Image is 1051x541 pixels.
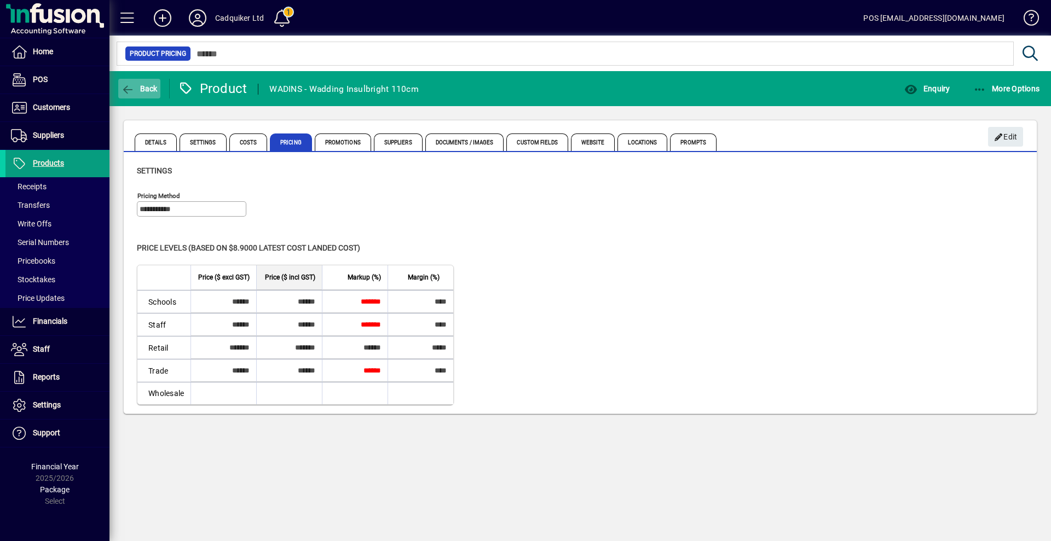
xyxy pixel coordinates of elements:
td: Schools [137,290,190,313]
span: Details [135,133,177,151]
span: Settings [137,166,172,175]
a: Pricebooks [5,252,109,270]
span: Price levels (based on $8.9000 Latest cost landed cost) [137,243,360,252]
span: Markup (%) [348,271,381,283]
span: Staff [33,345,50,353]
span: Serial Numbers [11,238,69,247]
div: WADINS - Wadding Insulbright 110cm [269,80,419,98]
a: Staff [5,336,109,363]
td: Retail [137,336,190,359]
span: Edit [994,128,1018,146]
button: Enquiry [902,79,952,98]
span: Package [40,485,70,494]
span: Price Updates [11,294,65,303]
td: Trade [137,359,190,382]
span: Promotions [315,133,371,151]
span: Price ($ incl GST) [265,271,315,283]
a: Customers [5,94,109,121]
a: Knowledge Base [1015,2,1037,38]
button: Profile [180,8,215,28]
a: Home [5,38,109,66]
span: POS [33,75,48,84]
app-page-header-button: Back [109,79,170,98]
button: More Options [971,79,1043,98]
span: Stocktakes [11,275,55,284]
span: Product Pricing [130,48,186,59]
div: POS [EMAIL_ADDRESS][DOMAIN_NAME] [863,9,1004,27]
td: Staff [137,313,190,336]
a: Transfers [5,196,109,214]
a: Write Offs [5,214,109,233]
span: Documents / Images [425,133,504,151]
button: Add [145,8,180,28]
span: Support [33,428,60,437]
span: Products [33,159,64,167]
span: Suppliers [33,131,64,139]
span: Settings [33,400,61,409]
span: Margin (%) [408,271,440,283]
a: Price Updates [5,289,109,307]
span: Settings [180,133,227,151]
span: Home [33,47,53,56]
a: Support [5,420,109,447]
span: Costs [229,133,268,151]
span: Receipts [11,182,47,191]
span: Pricebooks [11,257,55,265]
a: Settings [5,392,109,419]
a: Serial Numbers [5,233,109,252]
span: Enquiry [904,84,950,93]
td: Wholesale [137,382,190,404]
mat-label: Pricing method [137,192,180,200]
span: Back [121,84,158,93]
span: Custom Fields [506,133,568,151]
span: Financials [33,317,67,325]
a: Suppliers [5,122,109,149]
span: Pricing [270,133,312,151]
a: POS [5,66,109,94]
span: Financial Year [31,462,79,471]
a: Stocktakes [5,270,109,289]
span: Locations [617,133,667,151]
div: Cadquiker Ltd [215,9,264,27]
span: Reports [33,373,60,381]
span: Prompts [670,133,717,151]
button: Back [118,79,160,98]
span: More Options [973,84,1040,93]
span: Write Offs [11,219,51,228]
a: Financials [5,308,109,335]
div: Product [178,80,247,97]
span: Price ($ excl GST) [198,271,250,283]
a: Reports [5,364,109,391]
span: Customers [33,103,70,112]
span: Suppliers [374,133,423,151]
a: Receipts [5,177,109,196]
span: Transfers [11,201,50,210]
span: Website [571,133,615,151]
button: Edit [988,127,1023,147]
